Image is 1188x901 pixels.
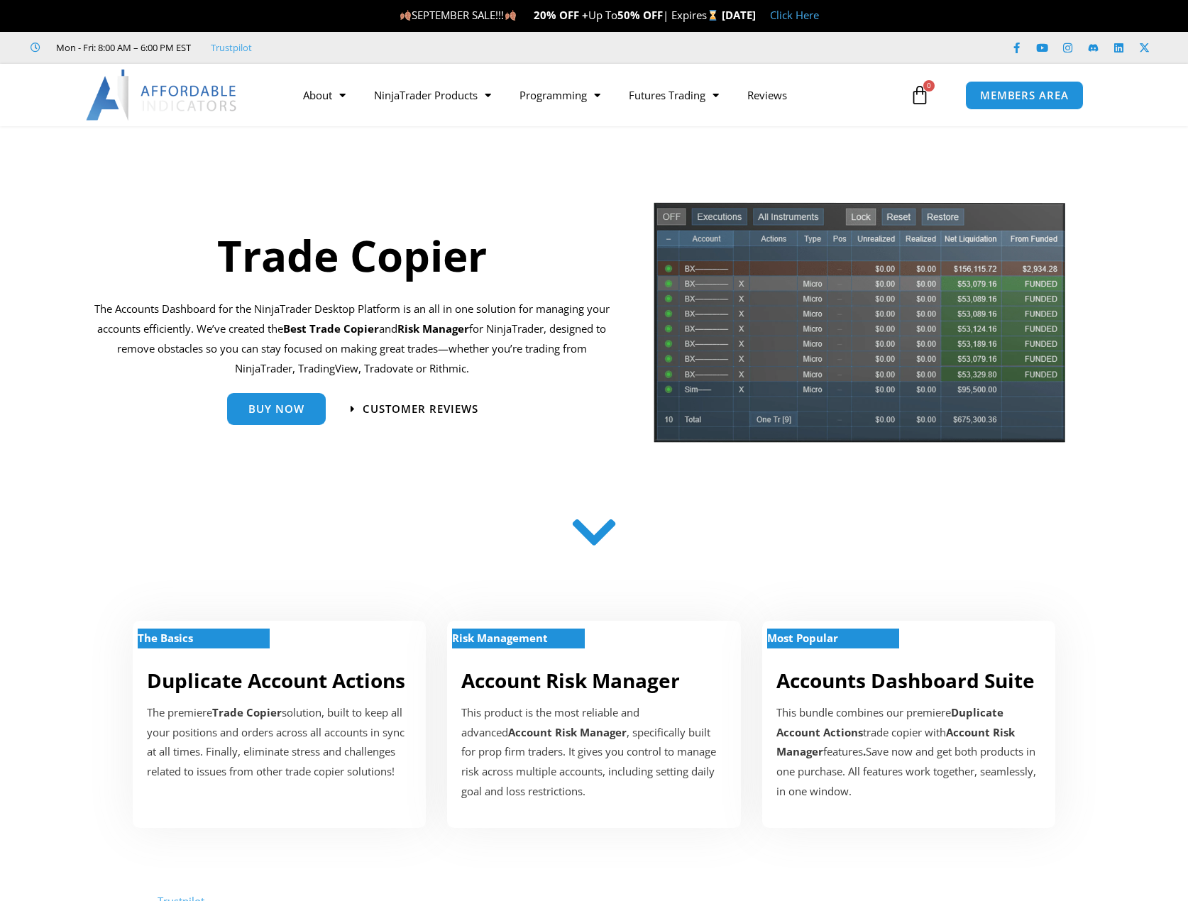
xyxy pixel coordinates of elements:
b: . [863,744,866,758]
a: NinjaTrader Products [360,79,505,111]
b: Best Trade Copier [283,321,379,336]
img: 🍂 [400,10,411,21]
a: Duplicate Account Actions [147,667,405,694]
a: Trustpilot [211,39,252,56]
strong: Risk Manager [397,321,469,336]
a: Accounts Dashboard Suite [776,667,1035,694]
p: The Accounts Dashboard for the NinjaTrader Desktop Platform is an all in one solution for managin... [94,299,610,378]
a: Reviews [733,79,801,111]
a: Customer Reviews [351,404,478,414]
strong: Account Risk Manager [508,725,627,739]
a: About [289,79,360,111]
nav: Menu [289,79,906,111]
b: Account Risk Manager [776,725,1015,759]
p: This product is the most reliable and advanced , specifically built for prop firm traders. It giv... [461,703,726,802]
img: tradecopier | Affordable Indicators – NinjaTrader [652,201,1067,454]
a: Click Here [770,8,819,22]
img: ⌛ [708,10,718,21]
img: LogoAI | Affordable Indicators – NinjaTrader [86,70,238,121]
span: SEPTEMBER SALE!!! Up To | Expires [400,8,721,22]
a: Futures Trading [615,79,733,111]
a: Programming [505,79,615,111]
a: Buy Now [227,393,326,425]
span: Customer Reviews [363,404,478,414]
strong: Most Popular [767,631,838,645]
span: 0 [923,80,935,92]
h1: Trade Copier [94,226,610,285]
span: Buy Now [248,404,304,414]
strong: The Basics [138,631,193,645]
img: 🍂 [505,10,516,21]
span: Mon - Fri: 8:00 AM – 6:00 PM EST [53,39,191,56]
strong: 20% OFF + [534,8,588,22]
p: The premiere solution, built to keep all your positions and orders across all accounts in sync at... [147,703,412,782]
strong: 50% OFF [617,8,663,22]
strong: Trade Copier [212,705,282,719]
a: Account Risk Manager [461,667,680,694]
strong: Risk Management [452,631,548,645]
div: This bundle combines our premiere trade copier with features Save now and get both products in on... [776,703,1041,802]
a: 0 [889,74,951,116]
b: Duplicate Account Actions [776,705,1003,739]
a: MEMBERS AREA [965,81,1084,110]
strong: [DATE] [722,8,756,22]
span: MEMBERS AREA [980,90,1069,101]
